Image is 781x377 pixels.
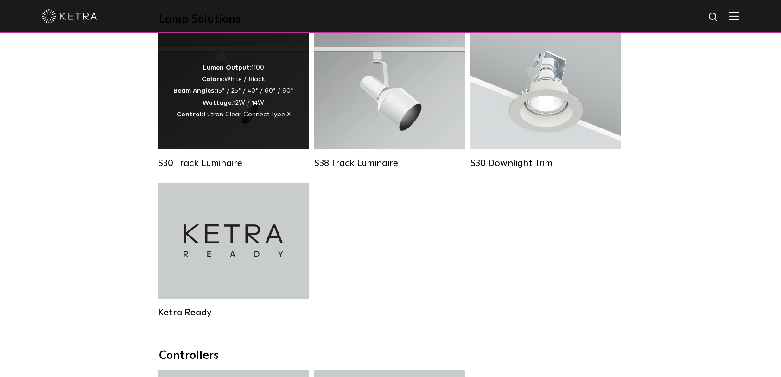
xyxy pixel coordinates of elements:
[708,12,719,23] img: search icon
[177,111,203,118] strong: Control:
[158,307,309,318] div: Ketra Ready
[173,62,293,121] div: 1100 White / Black 15° / 25° / 40° / 60° / 90° 12W / 14W
[158,158,309,169] div: S30 Track Luminaire
[203,64,251,71] strong: Lumen Output:
[203,100,233,106] strong: Wattage:
[203,111,291,118] span: Lutron Clear Connect Type X
[42,9,97,23] img: ketra-logo-2019-white
[470,33,621,169] a: S30 Downlight Trim S30 Downlight Trim
[202,76,224,83] strong: Colors:
[314,158,465,169] div: S38 Track Luminaire
[159,349,622,363] div: Controllers
[470,158,621,169] div: S30 Downlight Trim
[158,33,309,169] a: S30 Track Luminaire Lumen Output:1100Colors:White / BlackBeam Angles:15° / 25° / 40° / 60° / 90°W...
[173,88,216,94] strong: Beam Angles:
[729,12,739,20] img: Hamburger%20Nav.svg
[158,183,309,318] a: Ketra Ready Ketra Ready
[314,33,465,169] a: S38 Track Luminaire Lumen Output:1100Colors:White / BlackBeam Angles:10° / 25° / 40° / 60°Wattage...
